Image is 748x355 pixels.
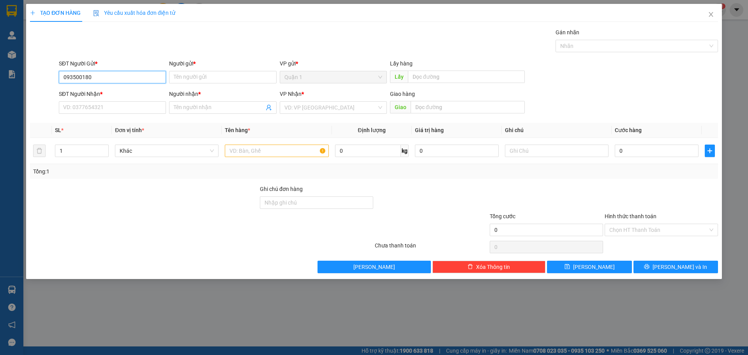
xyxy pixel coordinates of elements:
[33,167,289,176] div: Tổng: 1
[605,213,656,219] label: Hình thức thanh toán
[411,101,525,113] input: Dọc đường
[390,91,415,97] span: Giao hàng
[565,264,570,270] span: save
[708,11,714,18] span: close
[432,261,546,273] button: deleteXóa Thông tin
[705,148,714,154] span: plus
[30,10,81,16] span: TẠO ĐƠN HÀNG
[547,261,632,273] button: save[PERSON_NAME]
[705,145,715,157] button: plus
[556,29,579,35] label: Gán nhãn
[353,263,395,271] span: [PERSON_NAME]
[225,127,250,133] span: Tên hàng
[169,90,276,98] div: Người nhận
[4,4,31,31] img: logo.jpg
[318,261,431,273] button: [PERSON_NAME]
[573,263,615,271] span: [PERSON_NAME]
[490,213,515,219] span: Tổng cước
[280,91,302,97] span: VP Nhận
[280,59,387,68] div: VP gửi
[401,145,409,157] span: kg
[33,145,46,157] button: delete
[653,263,707,271] span: [PERSON_NAME] và In
[93,10,99,16] img: icon
[120,145,214,157] span: Khác
[93,10,175,16] span: Yêu cầu xuất hóa đơn điện tử
[467,264,473,270] span: delete
[358,127,386,133] span: Định lượng
[59,90,166,98] div: SĐT Người Nhận
[260,196,373,209] input: Ghi chú đơn hàng
[169,59,276,68] div: Người gửi
[415,127,444,133] span: Giá trị hàng
[225,145,328,157] input: VD: Bàn, Ghế
[54,33,104,59] li: VP Văn Phòng [GEOGRAPHIC_DATA]
[390,71,408,83] span: Lấy
[700,4,722,26] button: Close
[284,71,382,83] span: Quận 1
[55,127,61,133] span: SL
[633,261,718,273] button: printer[PERSON_NAME] và In
[644,264,649,270] span: printer
[4,33,54,59] li: VP [GEOGRAPHIC_DATA]
[408,71,525,83] input: Dọc đường
[390,60,413,67] span: Lấy hàng
[502,123,612,138] th: Ghi chú
[30,10,35,16] span: plus
[115,127,144,133] span: Đơn vị tính
[266,104,272,111] span: user-add
[59,59,166,68] div: SĐT Người Gửi
[476,263,510,271] span: Xóa Thông tin
[260,186,303,192] label: Ghi chú đơn hàng
[415,145,499,157] input: 0
[374,241,489,255] div: Chưa thanh toán
[4,4,113,19] li: Bình Minh Tải
[505,145,609,157] input: Ghi Chú
[390,101,411,113] span: Giao
[615,127,642,133] span: Cước hàng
